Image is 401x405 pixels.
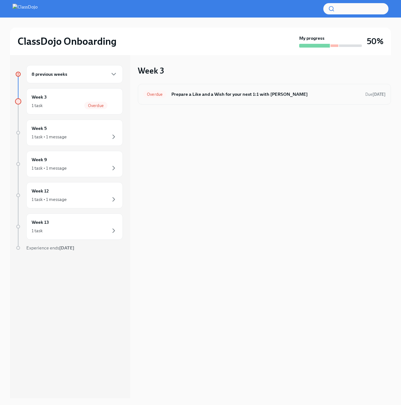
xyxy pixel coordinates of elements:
[32,134,67,140] div: 1 task • 1 message
[18,35,117,48] h2: ClassDojo Onboarding
[372,92,386,97] strong: [DATE]
[32,219,49,226] h6: Week 13
[15,151,123,177] a: Week 91 task • 1 message
[365,91,386,97] span: October 3rd, 2025 09:00
[32,165,67,171] div: 1 task • 1 message
[138,65,164,76] h3: Week 3
[15,120,123,146] a: Week 51 task • 1 message
[32,228,43,234] div: 1 task
[143,89,386,99] a: OverduePrepare a Like and a Wish for your next 1:1 with [PERSON_NAME]Due[DATE]
[365,92,386,97] span: Due
[15,213,123,240] a: Week 131 task
[171,91,360,98] h6: Prepare a Like and a Wish for your next 1:1 with [PERSON_NAME]
[26,245,74,251] span: Experience ends
[32,94,47,100] h6: Week 3
[26,65,123,83] div: 8 previous weeks
[32,187,49,194] h6: Week 12
[15,182,123,208] a: Week 121 task • 1 message
[299,35,325,41] strong: My progress
[367,36,383,47] h3: 50%
[32,156,47,163] h6: Week 9
[32,196,67,203] div: 1 task • 1 message
[84,103,107,108] span: Overdue
[15,88,123,115] a: Week 31 taskOverdue
[32,102,43,109] div: 1 task
[13,4,38,14] img: ClassDojo
[32,125,47,132] h6: Week 5
[59,245,74,251] strong: [DATE]
[143,92,166,97] span: Overdue
[32,71,67,78] h6: 8 previous weeks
